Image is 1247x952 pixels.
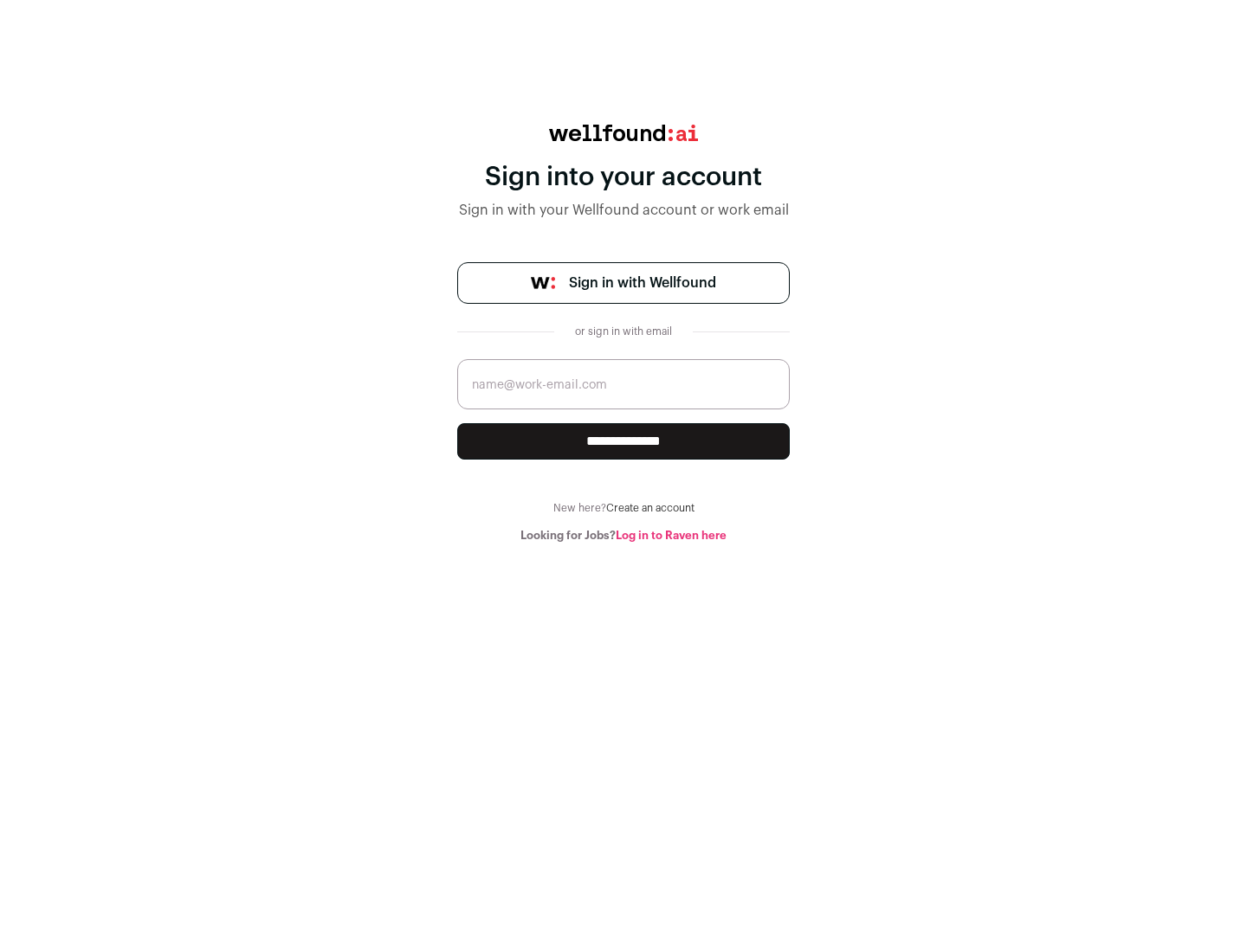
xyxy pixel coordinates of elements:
[531,277,555,289] img: wellfound-symbol-flush-black-fb3c872781a75f747ccb3a119075da62bfe97bd399995f84a933054e44a575c4.png
[457,359,790,409] input: name@work-email.com
[457,501,790,515] div: New here?
[549,125,698,141] img: wellfound:ai
[457,200,790,221] div: Sign in with your Wellfound account or work email
[568,325,679,338] div: or sign in with email
[457,162,790,193] div: Sign into your account
[606,503,695,513] a: Create an account
[457,529,790,543] div: Looking for Jobs?
[457,262,790,304] a: Sign in with Wellfound
[616,530,727,541] a: Log in to Raven here
[569,273,716,293] span: Sign in with Wellfound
